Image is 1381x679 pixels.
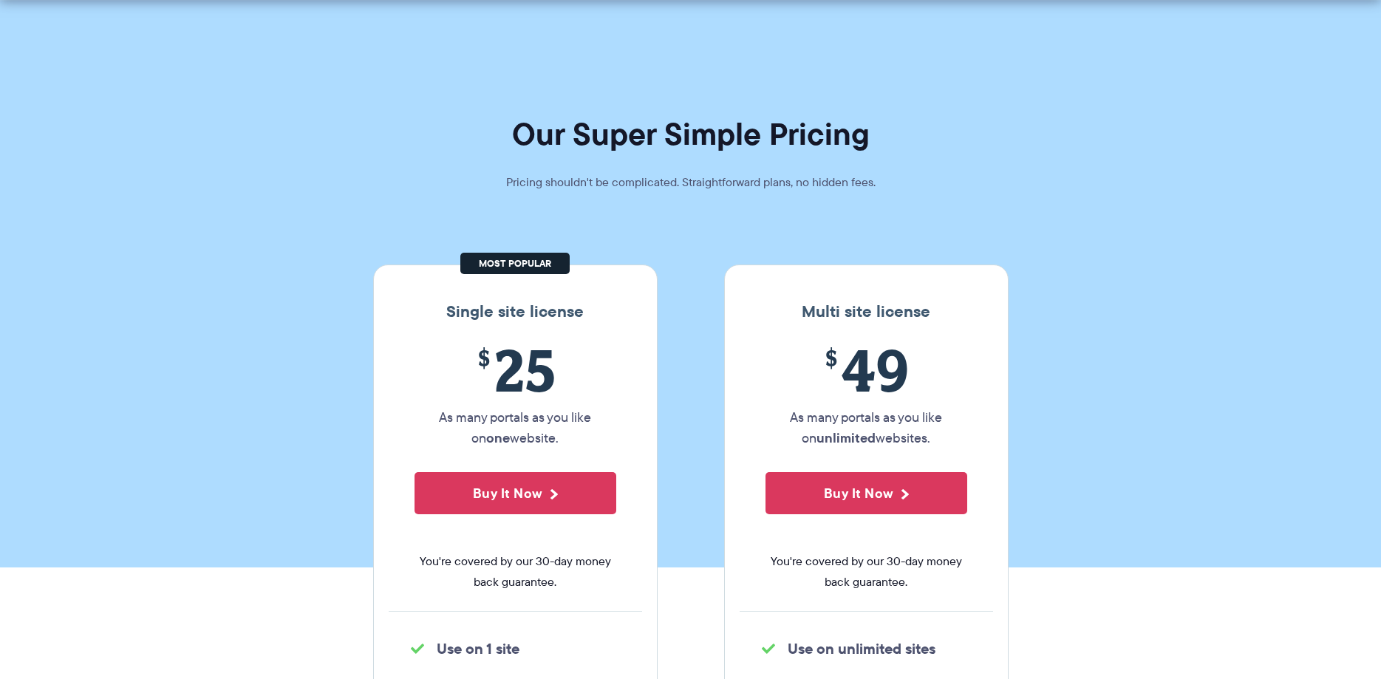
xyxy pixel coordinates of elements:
h3: Multi site license [740,302,993,321]
strong: Use on unlimited sites [788,638,935,660]
span: You're covered by our 30-day money back guarantee. [415,551,616,593]
p: As many portals as you like on website. [415,407,616,448]
span: You're covered by our 30-day money back guarantee. [765,551,967,593]
strong: one [486,428,510,448]
strong: Use on 1 site [437,638,519,660]
strong: unlimited [816,428,876,448]
span: 49 [765,336,967,403]
p: As many portals as you like on websites. [765,407,967,448]
p: Pricing shouldn't be complicated. Straightforward plans, no hidden fees. [469,172,913,193]
span: 25 [415,336,616,403]
button: Buy It Now [415,472,616,514]
h3: Single site license [389,302,642,321]
button: Buy It Now [765,472,967,514]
